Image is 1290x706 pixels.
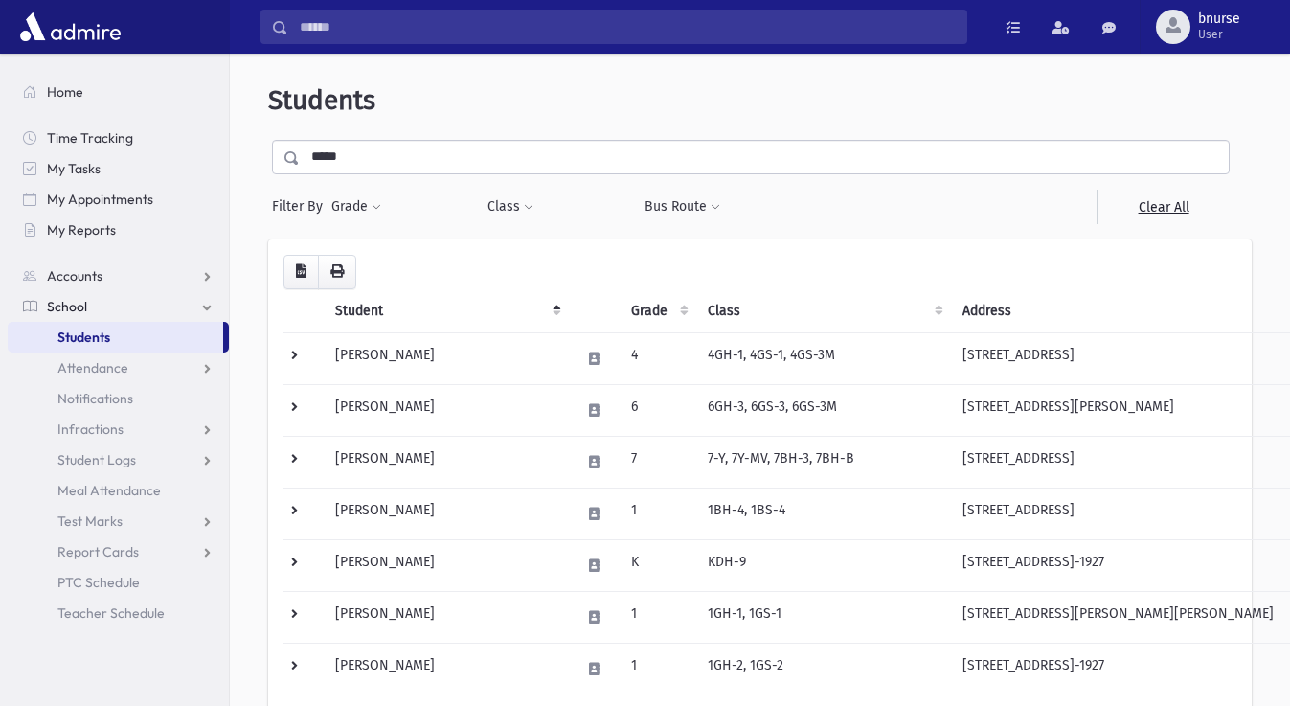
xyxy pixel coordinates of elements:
[8,291,229,322] a: School
[324,539,569,591] td: [PERSON_NAME]
[272,196,330,216] span: Filter By
[318,255,356,289] button: Print
[8,383,229,414] a: Notifications
[8,598,229,628] a: Teacher Schedule
[15,8,125,46] img: AdmirePro
[8,536,229,567] a: Report Cards
[8,77,229,107] a: Home
[47,267,102,285] span: Accounts
[57,543,139,560] span: Report Cards
[324,332,569,384] td: [PERSON_NAME]
[47,160,101,177] span: My Tasks
[57,421,124,438] span: Infractions
[268,84,375,116] span: Students
[324,289,569,333] th: Student: activate to sort column descending
[620,332,696,384] td: 4
[8,475,229,506] a: Meal Attendance
[324,591,569,643] td: [PERSON_NAME]
[696,436,951,488] td: 7-Y, 7Y-MV, 7BH-3, 7BH-B
[696,643,951,695] td: 1GH-2, 1GS-2
[8,153,229,184] a: My Tasks
[620,289,696,333] th: Grade: activate to sort column ascending
[620,436,696,488] td: 7
[47,221,116,239] span: My Reports
[57,482,161,499] span: Meal Attendance
[57,390,133,407] span: Notifications
[324,643,569,695] td: [PERSON_NAME]
[696,591,951,643] td: 1GH-1, 1GS-1
[1097,190,1230,224] a: Clear All
[57,512,123,530] span: Test Marks
[8,123,229,153] a: Time Tracking
[620,643,696,695] td: 1
[620,539,696,591] td: K
[288,10,966,44] input: Search
[47,191,153,208] span: My Appointments
[330,190,382,224] button: Grade
[324,488,569,539] td: [PERSON_NAME]
[57,359,128,376] span: Attendance
[696,289,951,333] th: Class: activate to sort column ascending
[8,322,223,353] a: Students
[8,261,229,291] a: Accounts
[8,444,229,475] a: Student Logs
[8,353,229,383] a: Attendance
[696,488,951,539] td: 1BH-4, 1BS-4
[696,332,951,384] td: 4GH-1, 4GS-1, 4GS-3M
[8,414,229,444] a: Infractions
[487,190,534,224] button: Class
[324,436,569,488] td: [PERSON_NAME]
[57,574,140,591] span: PTC Schedule
[8,215,229,245] a: My Reports
[1198,11,1240,27] span: bnurse
[47,129,133,147] span: Time Tracking
[8,184,229,215] a: My Appointments
[283,255,319,289] button: CSV
[57,604,165,622] span: Teacher Schedule
[324,384,569,436] td: [PERSON_NAME]
[47,298,87,315] span: School
[644,190,721,224] button: Bus Route
[8,567,229,598] a: PTC Schedule
[57,451,136,468] span: Student Logs
[57,329,110,346] span: Students
[620,384,696,436] td: 6
[47,83,83,101] span: Home
[620,488,696,539] td: 1
[696,384,951,436] td: 6GH-3, 6GS-3, 6GS-3M
[1198,27,1240,42] span: User
[620,591,696,643] td: 1
[8,506,229,536] a: Test Marks
[696,539,951,591] td: KDH-9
